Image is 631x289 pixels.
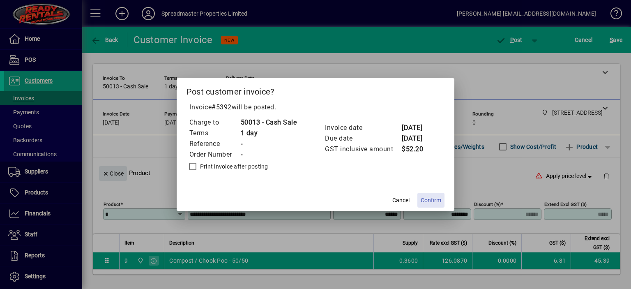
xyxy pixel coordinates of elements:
td: 50013 - Cash Sale [240,117,297,128]
button: Confirm [417,193,444,208]
td: Invoice date [325,123,401,133]
td: - [240,139,297,149]
td: GST inclusive amount [325,144,401,155]
td: Order Number [189,149,240,160]
button: Cancel [388,193,414,208]
td: [DATE] [401,133,434,144]
td: Reference [189,139,240,149]
td: $52.20 [401,144,434,155]
td: [DATE] [401,123,434,133]
span: Cancel [392,196,410,205]
p: Invoice will be posted . [187,102,445,112]
label: Print invoice after posting [198,162,268,171]
span: #5392 [212,103,232,111]
td: Charge to [189,117,240,128]
td: 1 day [240,128,297,139]
td: - [240,149,297,160]
td: Terms [189,128,240,139]
td: Due date [325,133,401,144]
h2: Post customer invoice? [177,78,455,102]
span: Confirm [421,196,441,205]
